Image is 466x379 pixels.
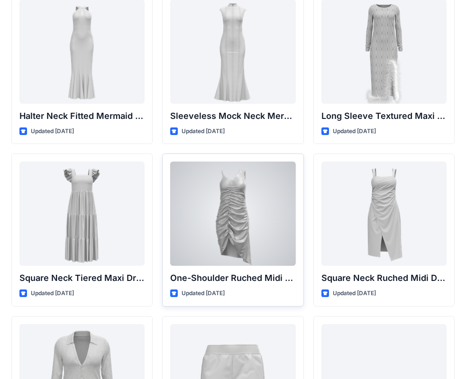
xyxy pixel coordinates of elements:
[321,271,447,285] p: Square Neck Ruched Midi Dress with Asymmetrical Hem
[321,109,447,123] p: Long Sleeve Textured Maxi Dress with Feather Hem
[31,289,74,298] p: Updated [DATE]
[170,162,295,266] a: One-Shoulder Ruched Midi Dress with Asymmetrical Hem
[333,126,376,136] p: Updated [DATE]
[182,289,225,298] p: Updated [DATE]
[19,162,145,266] a: Square Neck Tiered Maxi Dress with Ruffle Sleeves
[31,126,74,136] p: Updated [DATE]
[182,126,225,136] p: Updated [DATE]
[19,109,145,123] p: Halter Neck Fitted Mermaid Gown with Keyhole Detail
[170,109,295,123] p: Sleeveless Mock Neck Mermaid Gown
[333,289,376,298] p: Updated [DATE]
[19,271,145,285] p: Square Neck Tiered Maxi Dress with Ruffle Sleeves
[321,162,447,266] a: Square Neck Ruched Midi Dress with Asymmetrical Hem
[170,271,295,285] p: One-Shoulder Ruched Midi Dress with Asymmetrical Hem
